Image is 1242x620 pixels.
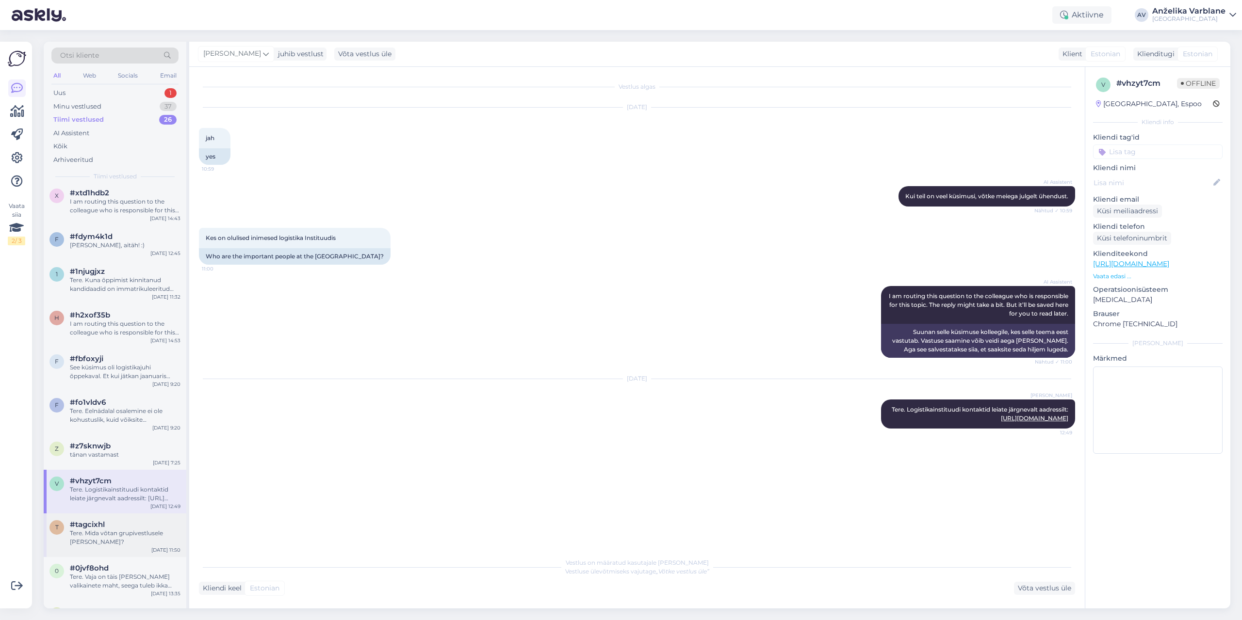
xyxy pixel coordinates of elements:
[206,134,214,142] span: jah
[1059,49,1082,59] div: Klient
[1093,249,1223,259] p: Klienditeekond
[1093,309,1223,319] p: Brauser
[1133,49,1175,59] div: Klienditugi
[53,155,93,165] div: Arhiveeritud
[55,192,59,199] span: x
[70,319,180,337] div: I am routing this question to the colleague who is responsible for this topic. The reply might ta...
[56,270,58,278] span: 1
[1093,259,1169,268] a: [URL][DOMAIN_NAME]
[1036,429,1072,436] span: 12:49
[1093,118,1223,127] div: Kliendi info
[70,232,113,241] span: #fdym4k1d
[1093,295,1223,305] p: [MEDICAL_DATA]
[70,354,103,363] span: #fbfoxyji
[199,583,242,593] div: Kliendi keel
[905,192,1068,200] span: Kui teil on veel küsimusi, võtke meiega julgelt ühendust.
[1034,207,1072,214] span: Nähtud ✓ 10:59
[53,102,101,111] div: Minu vestlused
[153,459,180,466] div: [DATE] 7:25
[892,406,1068,422] span: Tere. Logistikainstituudi kontaktid leiate järgnevalt aadressilt:
[70,520,105,529] span: #tagcixhl
[159,115,177,125] div: 26
[70,407,180,424] div: Tere. Eelnädalal osalemine ei ole kohustuslik, kuid võiksite mitteosalemisest siiski teada anda i...
[1093,272,1223,281] p: Vaata edasi ...
[1014,582,1075,595] div: Võta vestlus üle
[53,88,65,98] div: Uus
[151,546,180,554] div: [DATE] 11:50
[54,314,59,321] span: h
[70,485,180,503] div: Tere. Logistikainstituudi kontaktid leiate järgnevalt aadressilt: [URL][DOMAIN_NAME]
[55,480,59,487] span: v
[152,293,180,301] div: [DATE] 11:32
[1101,81,1105,88] span: v
[150,503,180,510] div: [DATE] 12:49
[1116,78,1177,89] div: # vhzyt7cm
[70,398,106,407] span: #fo1vldv6
[250,583,279,593] span: Estonian
[1177,78,1220,89] span: Offline
[202,165,238,173] span: 10:59
[70,564,109,572] span: #0jvf8ohd
[1093,194,1223,205] p: Kliendi email
[1091,49,1120,59] span: Estonian
[70,607,110,616] span: #oj2pgzk4
[53,128,89,138] div: AI Assistent
[566,559,709,566] span: Vestlus on määratud kasutajale [PERSON_NAME]
[70,363,180,381] div: See küsimus oli logistikajuhi õppekaval. Et kui jätkan jaanuaris logistikaga, siis kas ma saan se...
[70,267,105,276] span: #1njugjxz
[1093,132,1223,143] p: Kliendi tag'id
[81,69,98,82] div: Web
[565,568,709,575] span: Vestluse ülevõtmiseks vajutage
[656,568,709,575] i: „Võtke vestlus üle”
[1035,358,1072,366] span: Nähtud ✓ 11:00
[199,103,1075,111] div: [DATE]
[60,50,99,61] span: Otsi kliente
[150,215,180,222] div: [DATE] 14:43
[152,381,180,388] div: [DATE] 9:20
[1152,15,1226,23] div: [GEOGRAPHIC_DATA]
[94,172,137,181] span: Tiimi vestlused
[1183,49,1212,59] span: Estonian
[70,311,110,319] span: #h2xof35b
[1030,392,1072,399] span: [PERSON_NAME]
[55,236,59,243] span: f
[70,442,111,450] span: #z7sknwjb
[8,202,25,245] div: Vaata siia
[70,189,109,197] span: #xtd1hdb2
[1052,6,1111,24] div: Aktiivne
[1093,232,1171,245] div: Küsi telefoninumbrit
[152,424,180,431] div: [DATE] 9:20
[70,276,180,293] div: Tere. Kuna õppimist kinnitanud kandidaadid on immatrikuleeritud [DATE], siis nüüd loobumiseks pea...
[55,445,59,452] span: z
[881,324,1075,358] div: Suunan selle küsimuse kolleegile, kes selle teema eest vastutab. Vastuse saamine võib veidi aega ...
[199,248,391,265] div: Who are the important people at the [GEOGRAPHIC_DATA]?
[889,292,1070,317] span: I am routing this question to the colleague who is responsible for this topic. The reply might ta...
[70,529,180,546] div: Tere. Mida võtan grupivestlusele [PERSON_NAME]?
[53,142,67,151] div: Kõik
[1036,278,1072,286] span: AI Assistent
[199,82,1075,91] div: Vestlus algas
[1152,7,1236,23] a: Anželika Varblane[GEOGRAPHIC_DATA]
[1093,285,1223,295] p: Operatsioonisüsteem
[1093,205,1162,218] div: Küsi meiliaadressi
[150,250,180,257] div: [DATE] 12:45
[1096,99,1202,109] div: [GEOGRAPHIC_DATA], Espoo
[8,237,25,245] div: 2 / 3
[151,590,180,597] div: [DATE] 13:35
[1093,144,1223,159] input: Lisa tag
[70,572,180,590] div: Tere. Vaja on täis [PERSON_NAME] valikainete maht, seega tuleb ikka valikainete mahus teha ka oma...
[55,567,59,574] span: 0
[203,48,261,59] span: [PERSON_NAME]
[55,401,59,409] span: f
[70,197,180,215] div: I am routing this question to the colleague who is responsible for this topic. The reply might ta...
[206,234,336,241] span: Kes on olulised inimesed logistika Instituudis
[116,69,140,82] div: Socials
[334,48,395,61] div: Võta vestlus üle
[1093,353,1223,364] p: Märkmed
[199,374,1075,383] div: [DATE]
[70,450,180,459] div: tänan vastamast
[1152,7,1226,15] div: Anželika Varblane
[1093,339,1223,348] div: [PERSON_NAME]
[70,477,112,485] span: #vhzyt7cm
[202,265,238,272] span: 11:00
